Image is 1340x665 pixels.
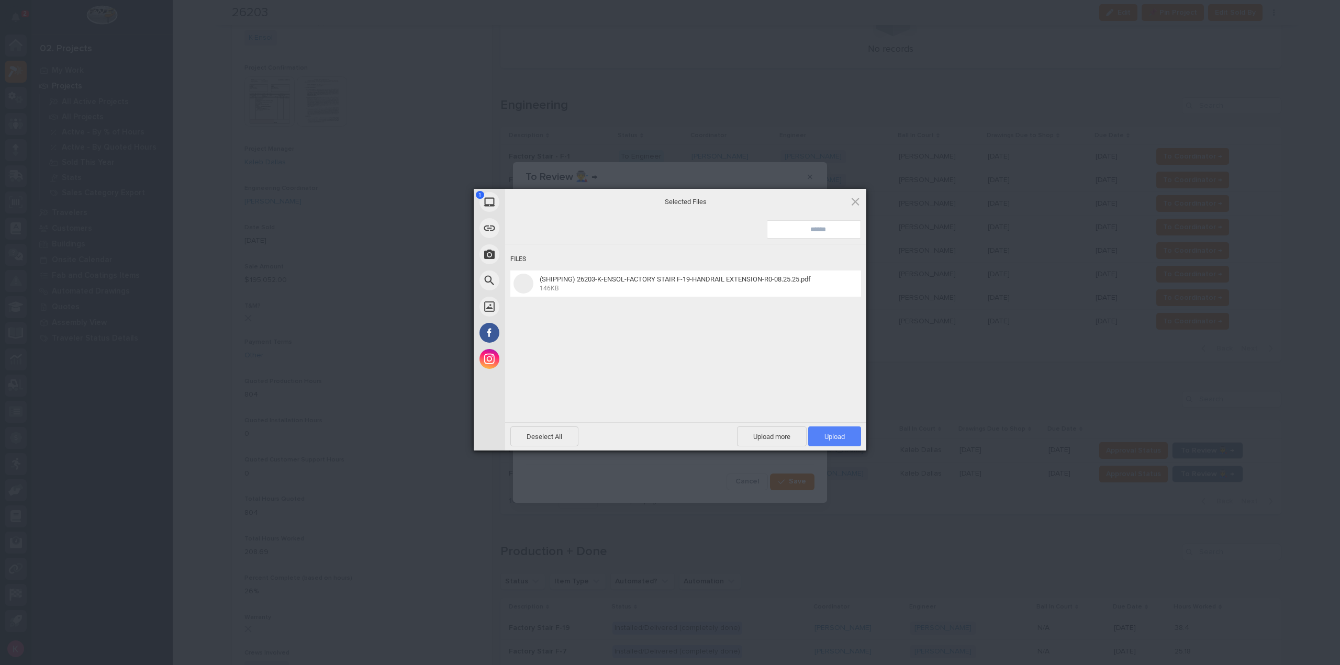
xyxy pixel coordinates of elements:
span: 146KB [540,285,559,292]
span: (SHIPPING) 26203-K-ENSOL-FACTORY STAIR F-19-HANDRAIL EXTENSION-R0-08.25.25.pdf [540,275,811,283]
span: Selected Files [581,197,790,206]
span: Deselect All [510,426,578,446]
div: Files [510,250,861,269]
span: 1 [476,191,484,199]
div: Take Photo [474,241,599,267]
span: (SHIPPING) 26203-K-ENSOL-FACTORY STAIR F-19-HANDRAIL EXTENSION-R0-08.25.25.pdf [537,275,847,292]
div: Unsplash [474,294,599,320]
div: My Device [474,189,599,215]
div: Instagram [474,346,599,372]
div: Link (URL) [474,215,599,241]
span: Upload [824,433,845,441]
span: Click here or hit ESC to close picker [850,196,861,207]
div: Web Search [474,267,599,294]
span: Upload more [737,426,807,446]
div: Facebook [474,320,599,346]
span: Upload [808,426,861,446]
